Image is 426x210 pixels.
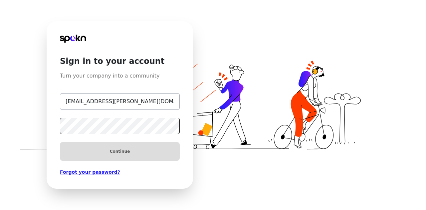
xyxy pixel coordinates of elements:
span: Turn your company into a community [60,67,180,80]
span: Continue [110,149,130,154]
button: Continue [60,142,180,161]
a: Forgot your password? [60,169,180,175]
input: Enter work email [60,93,180,110]
span: Sign in to your account [60,43,180,67]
